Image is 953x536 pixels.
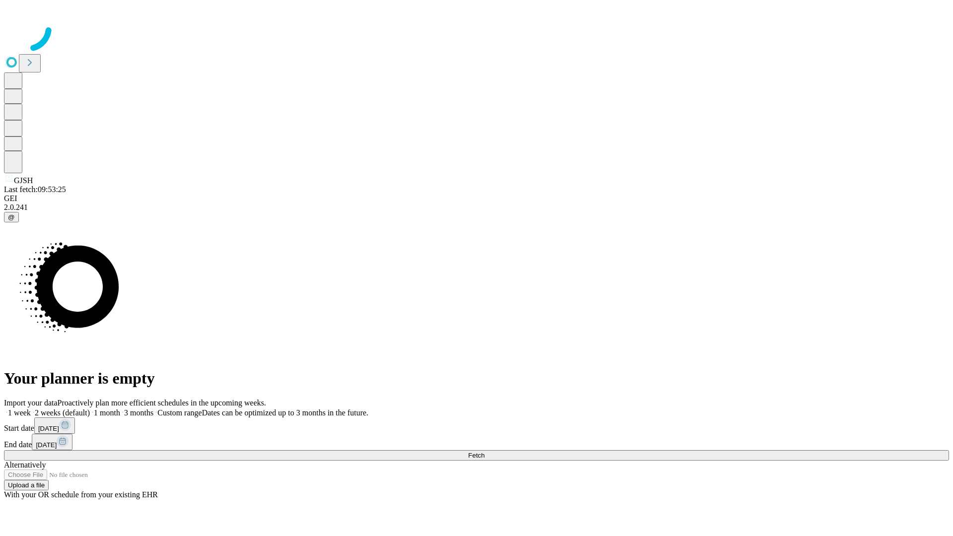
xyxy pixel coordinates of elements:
[157,408,202,417] span: Custom range
[4,194,949,203] div: GEI
[4,434,949,450] div: End date
[14,176,33,185] span: GJSH
[124,408,153,417] span: 3 months
[4,212,19,222] button: @
[4,490,158,499] span: With your OR schedule from your existing EHR
[8,213,15,221] span: @
[4,480,49,490] button: Upload a file
[4,369,949,388] h1: Your planner is empty
[4,461,46,469] span: Alternatively
[4,203,949,212] div: 2.0.241
[4,185,66,194] span: Last fetch: 09:53:25
[8,408,31,417] span: 1 week
[32,434,72,450] button: [DATE]
[468,452,484,459] span: Fetch
[58,399,266,407] span: Proactively plan more efficient schedules in the upcoming weeks.
[36,441,57,449] span: [DATE]
[94,408,120,417] span: 1 month
[38,425,59,432] span: [DATE]
[4,450,949,461] button: Fetch
[4,417,949,434] div: Start date
[34,417,75,434] button: [DATE]
[4,399,58,407] span: Import your data
[202,408,368,417] span: Dates can be optimized up to 3 months in the future.
[35,408,90,417] span: 2 weeks (default)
